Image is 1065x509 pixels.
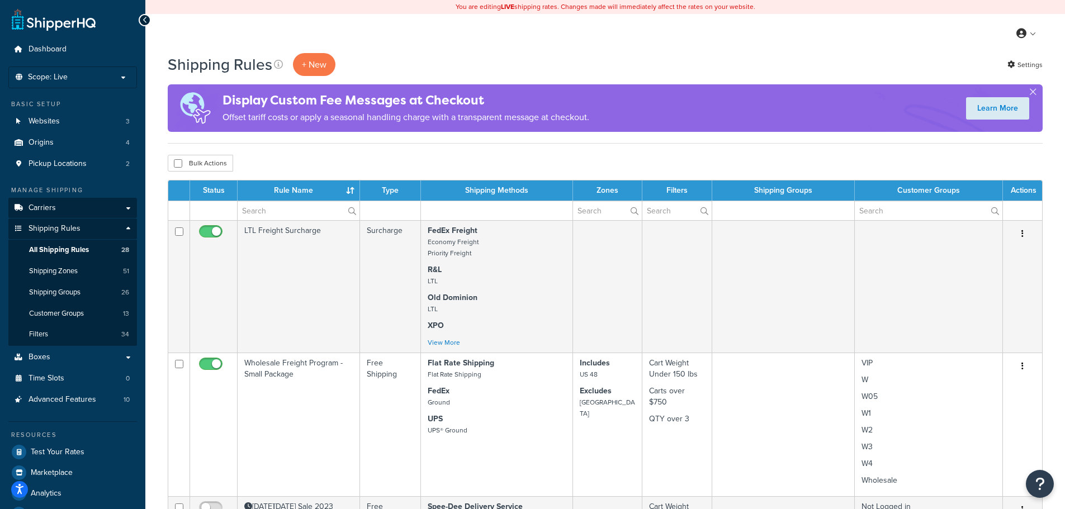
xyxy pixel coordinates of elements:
[29,395,96,405] span: Advanced Features
[8,39,137,60] li: Dashboard
[580,397,635,418] small: [GEOGRAPHIC_DATA]
[31,468,73,478] span: Marketplace
[121,330,129,339] span: 34
[649,413,705,425] p: QTY over 3
[31,448,84,457] span: Test Your Rates
[29,138,54,148] span: Origins
[8,368,137,389] li: Time Slots
[8,99,137,109] div: Basic Setup
[238,220,360,353] td: LTL Freight Surcharge
[8,347,137,368] a: Boxes
[8,218,137,346] li: Shipping Rules
[126,159,130,169] span: 2
[238,201,359,220] input: Search
[8,282,137,303] li: Shipping Groups
[862,425,996,436] p: W2
[8,111,137,132] li: Websites
[29,45,67,54] span: Dashboard
[855,201,1002,220] input: Search
[8,198,137,218] a: Carriers
[8,240,137,260] a: All Shipping Rules 28
[428,320,444,331] strong: XPO
[31,489,61,498] span: Analytics
[126,138,130,148] span: 4
[580,385,612,397] strong: Excludes
[428,413,443,425] strong: UPS
[168,155,233,172] button: Bulk Actions
[862,458,996,469] p: W4
[421,180,573,201] th: Shipping Methods
[238,180,360,201] th: Rule Name : activate to sort column ascending
[29,203,56,213] span: Carriers
[123,267,129,276] span: 51
[642,180,712,201] th: Filters
[168,84,223,132] img: duties-banner-06bc72dcb5fe05cb3f9472aba00be2ae8eb53ab6f0d8bb03d382ba314ac3c341.png
[360,220,420,353] td: Surcharge
[28,73,68,82] span: Scope: Live
[428,385,449,397] strong: FedEx
[8,154,137,174] a: Pickup Locations 2
[966,97,1029,120] a: Learn More
[862,374,996,386] p: W
[428,357,494,369] strong: Flat Rate Shipping
[428,276,438,286] small: LTL
[8,240,137,260] li: All Shipping Rules
[428,397,450,407] small: Ground
[8,324,137,345] li: Filters
[428,304,438,314] small: LTL
[428,425,467,435] small: UPS® Ground
[29,245,89,255] span: All Shipping Rules
[8,368,137,389] a: Time Slots 0
[573,180,643,201] th: Zones
[29,117,60,126] span: Websites
[712,180,854,201] th: Shipping Groups
[642,201,712,220] input: Search
[223,91,589,110] h4: Display Custom Fee Messages at Checkout
[8,442,137,462] a: Test Your Rates
[862,408,996,419] p: W1
[8,389,137,410] a: Advanced Features 10
[8,463,137,483] li: Marketplace
[8,282,137,303] a: Shipping Groups 26
[29,267,78,276] span: Shipping Zones
[29,288,81,297] span: Shipping Groups
[8,430,137,440] div: Resources
[168,54,272,75] h1: Shipping Rules
[8,389,137,410] li: Advanced Features
[360,353,420,496] td: Free Shipping
[862,391,996,402] p: W05
[1026,470,1054,498] button: Open Resource Center
[29,330,48,339] span: Filters
[8,261,137,282] li: Shipping Zones
[428,337,460,348] a: View More
[29,309,84,318] span: Customer Groups
[8,303,137,324] li: Customer Groups
[121,245,129,255] span: 28
[190,180,238,201] th: Status
[126,117,130,126] span: 3
[8,154,137,174] li: Pickup Locations
[123,309,129,318] span: 13
[580,369,598,379] small: US 48
[121,288,129,297] span: 26
[428,225,477,236] strong: FedEx Freight
[12,8,96,31] a: ShipperHQ Home
[8,303,137,324] a: Customer Groups 13
[8,324,137,345] a: Filters 34
[126,374,130,383] span: 0
[238,353,360,496] td: Wholesale Freight Program - Small Package
[360,180,420,201] th: Type
[649,386,705,408] p: Carts over $750
[8,483,137,503] a: Analytics
[428,264,442,275] strong: R&L
[8,185,137,195] div: Manage Shipping
[29,159,87,169] span: Pickup Locations
[862,441,996,453] p: W3
[29,224,81,234] span: Shipping Rules
[124,395,130,405] span: 10
[223,110,589,125] p: Offset tariff costs or apply a seasonal handling charge with a transparent message at checkout.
